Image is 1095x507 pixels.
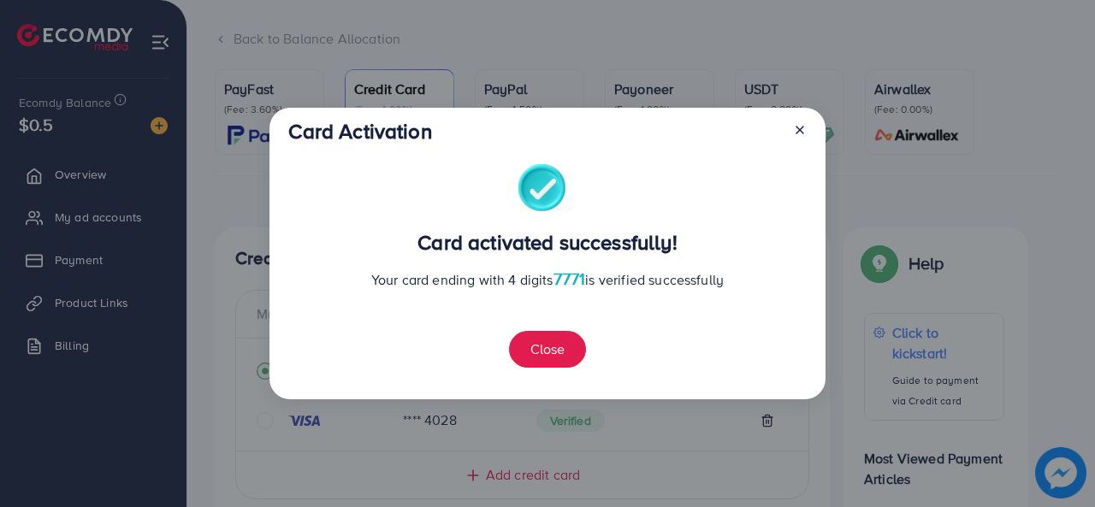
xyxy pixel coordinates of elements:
p: Your card ending with 4 digits is verified successfully [288,268,806,290]
h3: Card activated successfully! [288,230,806,255]
h3: Card Activation [288,119,431,144]
img: success [518,164,578,216]
button: Close [509,331,586,368]
span: 7771 [553,266,586,291]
